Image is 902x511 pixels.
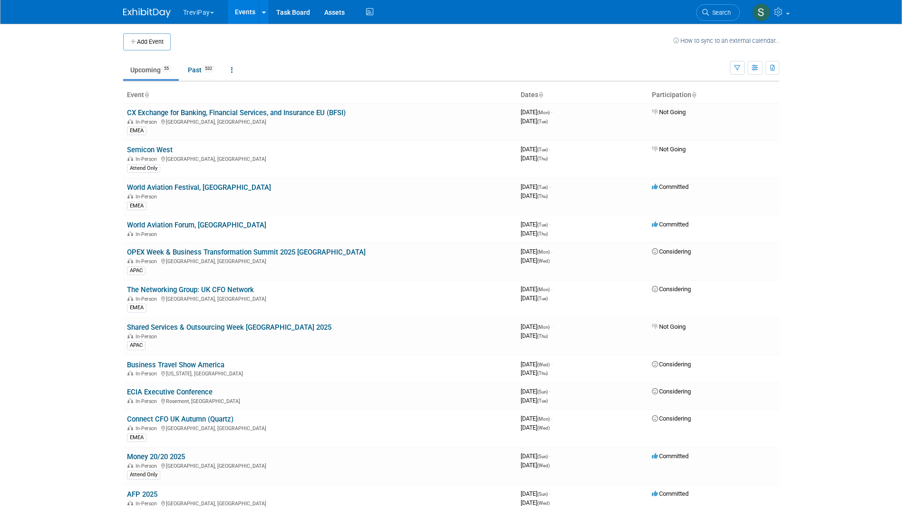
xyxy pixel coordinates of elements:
img: In-Person Event [127,258,133,263]
span: [DATE] [521,415,553,422]
img: In-Person Event [127,156,133,161]
span: In-Person [136,398,160,404]
div: [GEOGRAPHIC_DATA], [GEOGRAPHIC_DATA] [127,155,513,162]
span: In-Person [136,501,160,507]
span: (Tue) [537,296,548,301]
div: APAC [127,341,145,350]
span: (Mon) [537,110,550,115]
span: (Wed) [537,425,550,431]
img: Santiago de la Lama [752,3,770,21]
span: - [549,221,551,228]
span: - [551,108,553,116]
div: EMEA [127,433,146,442]
img: In-Person Event [127,231,133,236]
span: [DATE] [521,424,550,431]
span: (Mon) [537,287,550,292]
span: (Sun) [537,491,548,497]
span: [DATE] [521,285,553,293]
div: [GEOGRAPHIC_DATA], [GEOGRAPHIC_DATA] [127,295,513,302]
span: Committed [652,221,689,228]
a: Search [696,4,740,21]
span: In-Person [136,371,160,377]
a: Sort by Start Date [538,91,543,98]
span: - [549,183,551,190]
span: Considering [652,361,691,368]
a: Semicon West [127,146,173,154]
a: CX Exchange for Banking, Financial Services, and Insurance EU (BFSI) [127,108,346,117]
a: Money 20/20 2025 [127,452,185,461]
a: How to sync to an external calendar... [673,37,779,44]
div: [GEOGRAPHIC_DATA], [GEOGRAPHIC_DATA] [127,462,513,469]
a: OPEX Week & Business Transformation Summit 2025 [GEOGRAPHIC_DATA] [127,248,366,256]
span: [DATE] [521,462,550,469]
img: In-Person Event [127,398,133,403]
img: In-Person Event [127,501,133,505]
img: In-Person Event [127,119,133,124]
div: EMEA [127,202,146,210]
span: [DATE] [521,155,548,162]
span: (Thu) [537,371,548,376]
span: [DATE] [521,146,551,153]
span: [DATE] [521,499,550,506]
span: - [551,285,553,293]
span: Considering [652,415,691,422]
th: Event [123,87,517,103]
span: [DATE] [521,248,553,255]
span: In-Person [136,156,160,162]
a: Business Travel Show America [127,361,224,369]
img: In-Person Event [127,463,133,468]
span: [DATE] [521,183,551,190]
img: ExhibitDay [123,8,171,18]
span: (Wed) [537,501,550,506]
span: - [551,248,553,255]
span: [DATE] [521,369,548,376]
span: - [551,323,553,330]
span: (Tue) [537,222,548,227]
span: - [551,361,553,368]
span: In-Person [136,296,160,302]
span: - [549,490,551,497]
button: Add Event [123,33,171,50]
div: [GEOGRAPHIC_DATA], [GEOGRAPHIC_DATA] [127,118,513,125]
span: [DATE] [521,295,548,302]
th: Participation [648,87,779,103]
span: (Mon) [537,249,550,255]
span: - [549,388,551,395]
a: Past532 [181,61,222,79]
div: Rosemont, [GEOGRAPHIC_DATA] [127,397,513,404]
a: Shared Services & Outsourcing Week [GEOGRAPHIC_DATA] 2025 [127,323,331,332]
span: (Tue) [537,119,548,124]
span: [DATE] [521,230,548,237]
span: 532 [202,65,215,72]
span: Not Going [652,146,686,153]
div: EMEA [127,304,146,312]
a: The Networking Group: UK CFO Network [127,285,254,294]
span: [DATE] [521,361,553,368]
div: [GEOGRAPHIC_DATA], [GEOGRAPHIC_DATA] [127,257,513,265]
a: Sort by Event Name [144,91,149,98]
div: [GEOGRAPHIC_DATA], [GEOGRAPHIC_DATA] [127,499,513,507]
span: [DATE] [521,323,553,330]
a: Upcoming55 [123,61,179,79]
a: ECIA Executive Conference [127,388,213,396]
a: Connect CFO UK Autumn (Quartz) [127,415,233,423]
span: (Thu) [537,334,548,339]
span: [DATE] [521,257,550,264]
img: In-Person Event [127,194,133,198]
span: (Tue) [537,147,548,152]
span: Committed [652,452,689,460]
span: (Thu) [537,156,548,161]
span: (Tue) [537,398,548,403]
a: Sort by Participation Type [691,91,696,98]
span: Search [709,9,731,16]
div: [US_STATE], [GEOGRAPHIC_DATA] [127,369,513,377]
span: (Mon) [537,324,550,330]
span: Considering [652,285,691,293]
span: In-Person [136,425,160,432]
img: In-Person Event [127,296,133,301]
span: (Wed) [537,258,550,264]
img: In-Person Event [127,425,133,430]
span: 55 [161,65,172,72]
th: Dates [517,87,648,103]
span: Considering [652,248,691,255]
